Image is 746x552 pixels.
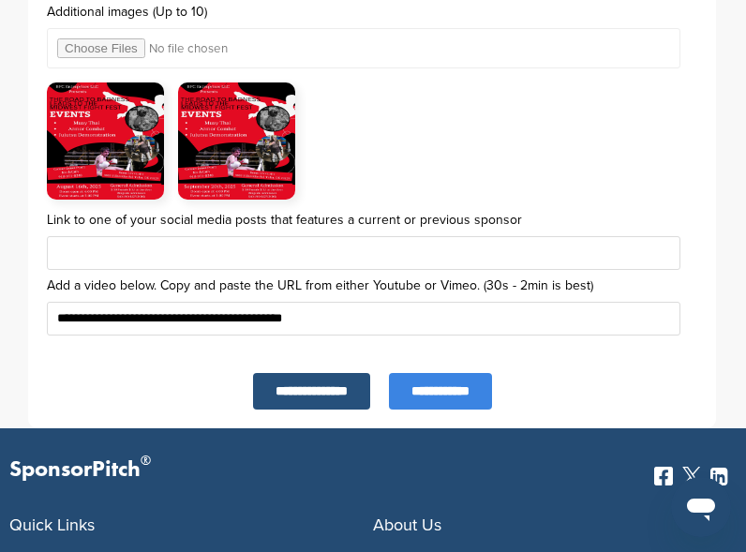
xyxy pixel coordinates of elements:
img: Additional Attachment [178,82,295,200]
img: Facebook [654,467,673,485]
iframe: Button to launch messaging window [671,477,731,537]
span: ® [141,449,151,472]
img: Twitter [682,467,701,485]
label: Add a video below. Copy and paste the URL from either Youtube or Vimeo. (30s - 2min is best) [47,279,697,292]
span: About Us [373,515,441,535]
label: Additional images (Up to 10) [47,6,697,19]
img: Additional Attachment [47,82,164,200]
span: Quick Links [9,515,95,535]
label: Link to one of your social media posts that features a current or previous sponsor [47,214,697,227]
p: SponsorPitch [9,456,151,484]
